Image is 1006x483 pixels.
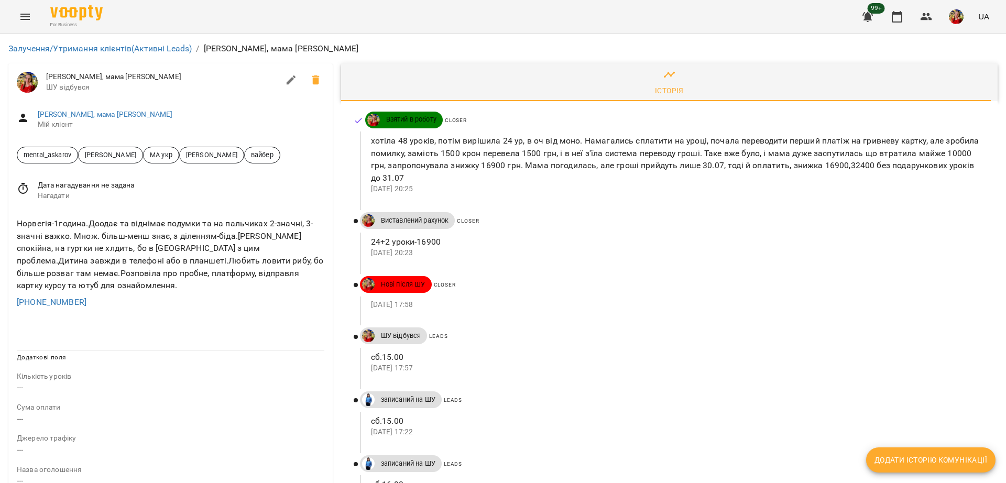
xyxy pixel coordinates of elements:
[375,216,455,225] span: Виставлений рахунок
[17,297,86,307] a: [PHONE_NUMBER]
[38,191,324,201] span: Нагадати
[371,248,981,258] p: [DATE] 20:23
[371,135,981,184] p: хотіла 48 уроків, потім вирішила 24 ур, в оч від моно. Намагались сплатити на уроці, почала перев...
[362,278,375,291] img: ДТ УКР\РОС Абасова Сабіна https://us06web.zoom.us/j/84886035086
[375,280,432,289] span: Нові після ШУ
[375,395,442,404] span: записаний на ШУ
[38,180,324,191] span: Дата нагадування не задана
[17,402,324,413] p: field-description
[46,72,279,82] span: [PERSON_NAME], мама [PERSON_NAME]
[17,413,324,425] p: ---
[17,433,324,444] p: field-description
[360,457,375,470] a: Дащенко Аня
[15,215,326,293] div: Норвегія-1година.Доодає та віднімає подумки та на пальчиках 2-значні, 3-значні важко. Множ. більш...
[445,117,467,123] span: Closer
[17,150,78,160] span: mental_askarov
[38,110,173,118] a: [PERSON_NAME], мама [PERSON_NAME]
[17,371,324,382] p: field-description
[434,282,456,288] span: Closer
[866,447,996,473] button: Додати історію комунікації
[868,3,885,14] span: 99+
[457,218,479,224] span: Closer
[17,354,66,361] span: Додаткові поля
[17,72,38,93] img: ДТ УКР\РОС Абасова Сабіна https://us06web.zoom.us/j/84886035086
[371,184,981,194] p: [DATE] 20:25
[13,4,38,29] button: Menu
[367,114,380,126] img: ДТ УКР\РОС Абасова Сабіна https://us06web.zoom.us/j/84886035086
[360,214,375,227] a: ДТ УКР\РОС Абасова Сабіна https://us06web.zoom.us/j/84886035086
[17,381,324,394] p: ---
[196,42,199,55] li: /
[17,465,324,475] p: field-description
[46,82,279,93] span: ШУ відбувся
[655,84,684,97] div: Історія
[974,7,993,26] button: UA
[50,5,103,20] img: Voopty Logo
[874,454,987,466] span: Додати історію комунікації
[444,397,462,403] span: Leads
[245,150,280,160] span: вайбер
[371,363,981,374] p: [DATE] 17:57
[371,427,981,437] p: [DATE] 17:22
[362,457,375,470] img: Дащенко Аня
[360,278,375,291] a: ДТ УКР\РОС Абасова Сабіна https://us06web.zoom.us/j/84886035086
[8,42,998,55] nav: breadcrumb
[444,461,462,467] span: Leads
[144,150,179,160] span: МА укр
[362,214,375,227] img: ДТ УКР\РОС Абасова Сабіна https://us06web.zoom.us/j/84886035086
[371,300,981,310] p: [DATE] 17:58
[360,393,375,406] a: Дащенко Аня
[38,119,324,130] span: Мій клієнт
[180,150,244,160] span: [PERSON_NAME]
[380,115,443,124] span: Взятий в роботу
[371,236,981,248] p: 24+2 уроки-16900
[79,150,143,160] span: [PERSON_NAME]
[371,351,981,364] p: сб.15.00
[204,42,359,55] p: [PERSON_NAME], мама [PERSON_NAME]
[375,459,442,468] span: записаний на ШУ
[371,415,981,427] p: сб.15.00
[17,444,324,456] p: ---
[362,393,375,406] img: Дащенко Аня
[365,114,380,126] a: ДТ УКР\РОС Абасова Сабіна https://us06web.zoom.us/j/84886035086
[978,11,989,22] span: UA
[949,9,964,24] img: 5e634735370bbb5983f79fa1b5928c88.png
[50,21,103,28] span: For Business
[375,331,428,341] span: ШУ відбувся
[8,43,192,53] a: Залучення/Утримання клієнтів(Активні Leads)
[429,333,447,339] span: Leads
[360,330,375,342] a: ДТ УКР\РОС Абасова Сабіна https://us06web.zoom.us/j/84886035086
[362,330,375,342] img: ДТ УКР\РОС Абасова Сабіна https://us06web.zoom.us/j/84886035086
